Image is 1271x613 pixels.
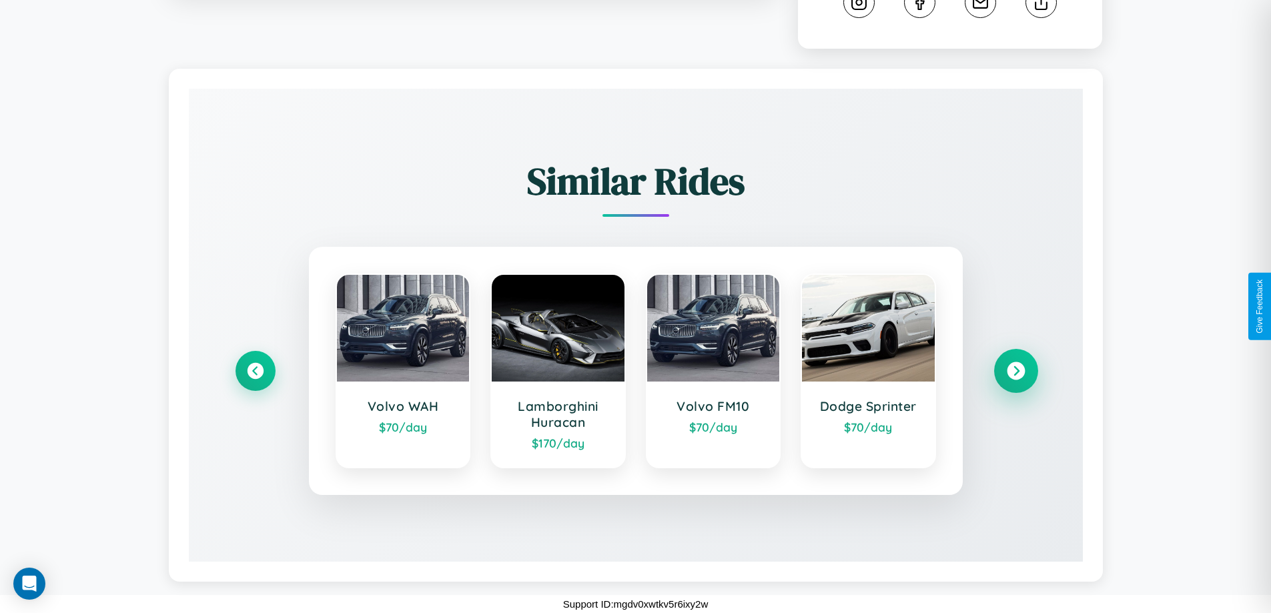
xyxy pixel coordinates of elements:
h3: Dodge Sprinter [815,398,921,414]
h3: Volvo FM10 [661,398,767,414]
div: $ 70 /day [350,420,456,434]
div: $ 70 /day [815,420,921,434]
p: Support ID: mgdv0xwtkv5r6ixy2w [563,595,709,613]
div: $ 70 /day [661,420,767,434]
div: $ 170 /day [505,436,611,450]
div: Open Intercom Messenger [13,568,45,600]
a: Volvo FM10$70/day [646,273,781,468]
h2: Similar Rides [236,155,1036,207]
a: Dodge Sprinter$70/day [801,273,936,468]
a: Lamborghini Huracan$170/day [490,273,626,468]
a: Volvo WAH$70/day [336,273,471,468]
h3: Lamborghini Huracan [505,398,611,430]
div: Give Feedback [1255,279,1264,334]
h3: Volvo WAH [350,398,456,414]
